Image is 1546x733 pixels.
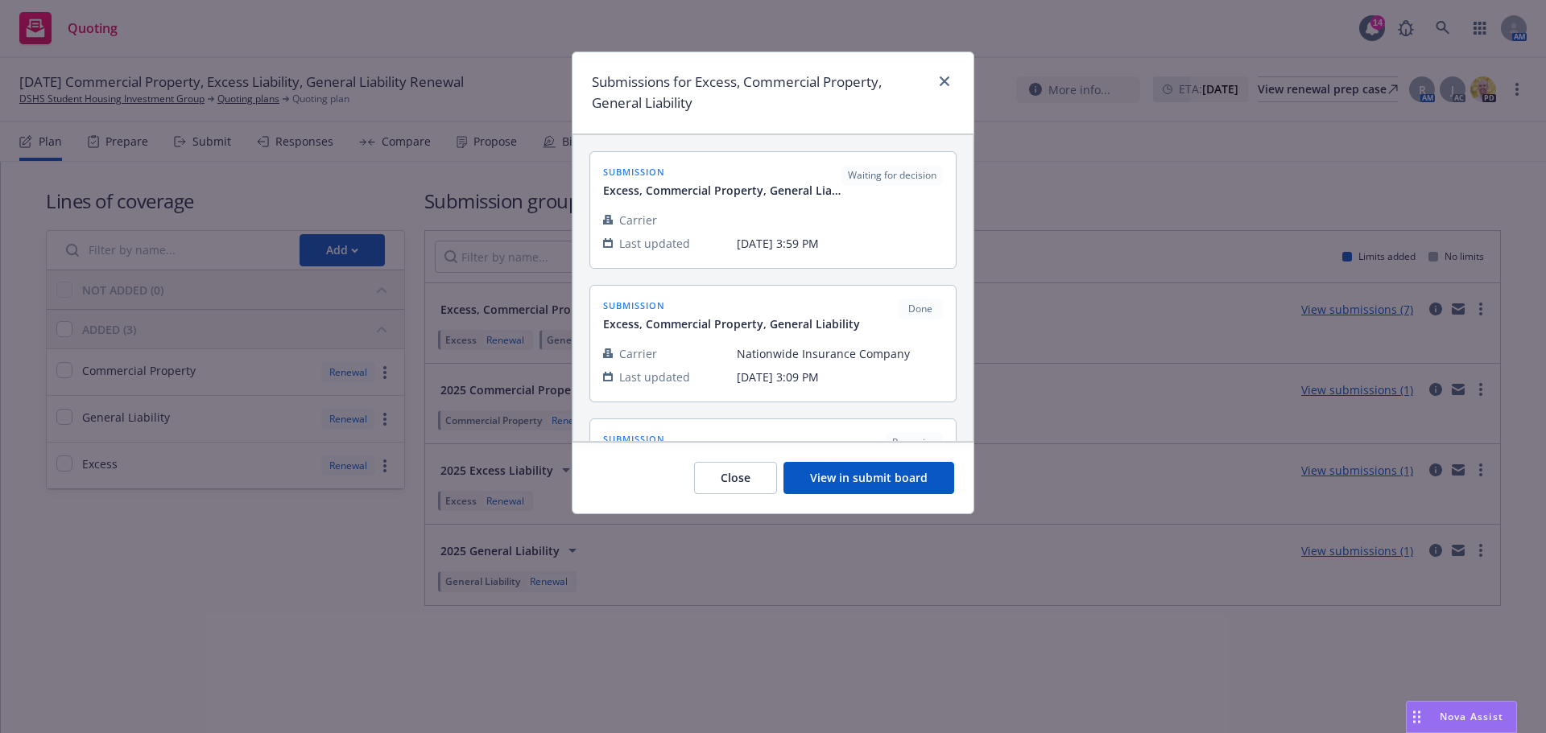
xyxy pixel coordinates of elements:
[892,435,936,450] span: Preparing
[1406,701,1517,733] button: Nova Assist
[737,235,943,252] span: [DATE] 3:59 PM
[737,345,943,362] span: Nationwide Insurance Company
[603,432,860,446] span: submission
[592,72,928,114] h1: Submissions for Excess, Commercial Property, General Liability
[619,369,690,385] span: Last updated
[737,369,943,385] span: [DATE] 3:09 PM
[603,299,860,312] span: submission
[848,168,936,183] span: Waiting for decision
[619,235,690,252] span: Last updated
[935,72,954,91] a: close
[603,315,860,332] span: Excess, Commercial Property, General Liability
[619,345,657,362] span: Carrier
[619,212,657,229] span: Carrier
[783,462,954,494] button: View in submit board
[904,302,936,316] span: Done
[1440,710,1503,723] span: Nova Assist
[603,165,841,179] span: submission
[694,462,777,494] button: Close
[1407,702,1427,732] div: Drag to move
[603,182,841,199] span: Excess, Commercial Property, General Liability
